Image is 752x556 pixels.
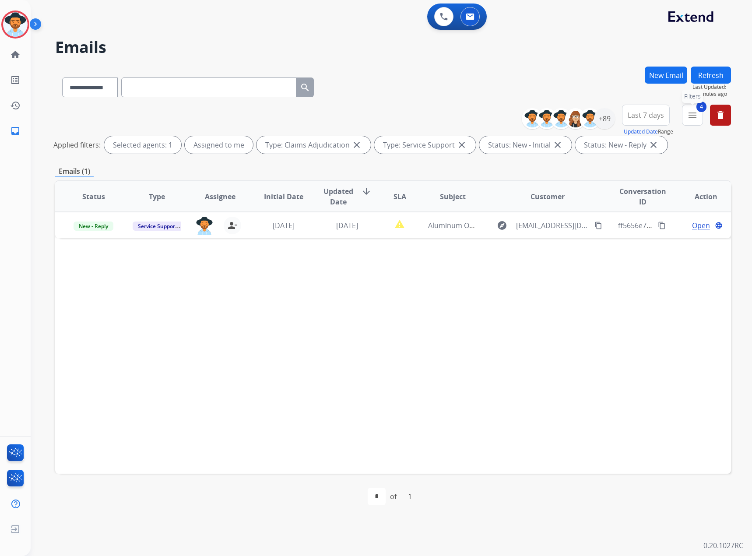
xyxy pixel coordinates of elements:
span: Range [624,128,673,135]
mat-icon: language [715,222,723,229]
span: Type [149,191,165,202]
span: Initial Date [264,191,303,202]
span: ff5656e7-a4d9-4ba5-8083-76a4c1ea082d [618,221,751,230]
div: +89 [594,108,615,129]
div: Selected agents: 1 [104,136,181,154]
img: avatar [3,12,28,37]
h2: Emails [55,39,731,56]
span: Filters [684,92,701,101]
mat-icon: delete [715,110,726,120]
p: Applied filters: [53,140,101,150]
mat-icon: history [10,100,21,111]
mat-icon: search [300,82,310,93]
th: Action [668,181,731,212]
span: [DATE] [336,221,358,230]
mat-icon: close [552,140,563,150]
span: [DATE] [273,221,295,230]
mat-icon: inbox [10,126,21,136]
mat-icon: menu [687,110,698,120]
div: Assigned to me [185,136,253,154]
span: Subject [440,191,466,202]
button: 4Filters [682,105,703,126]
span: 4 [696,102,706,112]
span: Last 7 days [628,113,664,117]
div: of [390,491,397,502]
mat-icon: report_problem [394,219,405,229]
mat-icon: close [457,140,467,150]
div: 1 [401,488,419,505]
button: New Email [645,67,687,84]
div: Status: New - Reply [575,136,668,154]
span: Conversation ID [618,186,667,207]
img: agent-avatar [196,217,213,235]
div: Type: Service Support [374,136,476,154]
div: Status: New - Initial [479,136,572,154]
span: Open [692,220,710,231]
mat-icon: arrow_downward [361,186,372,197]
span: [EMAIL_ADDRESS][DOMAIN_NAME] [516,220,590,231]
span: Last Updated: [692,84,731,91]
button: Last 7 days [622,105,670,126]
mat-icon: list_alt [10,75,21,85]
span: Updated Date [323,186,354,207]
mat-icon: close [648,140,659,150]
p: 0.20.1027RC [703,540,743,551]
span: Assignee [205,191,235,202]
span: Status [82,191,105,202]
button: Refresh [691,67,731,84]
span: Customer [531,191,565,202]
mat-icon: explore [497,220,507,231]
span: New - Reply [74,222,113,231]
mat-icon: content_copy [658,222,666,229]
mat-icon: home [10,49,21,60]
mat-icon: person_remove [227,220,238,231]
span: SLA [394,191,406,202]
span: 4 minutes ago [692,91,731,98]
button: Updated Date [624,128,658,135]
p: Emails (1) [55,166,94,177]
mat-icon: content_copy [594,222,602,229]
span: Service Support [133,222,183,231]
mat-icon: close [351,140,362,150]
div: Type: Claims Adjudication [257,136,371,154]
